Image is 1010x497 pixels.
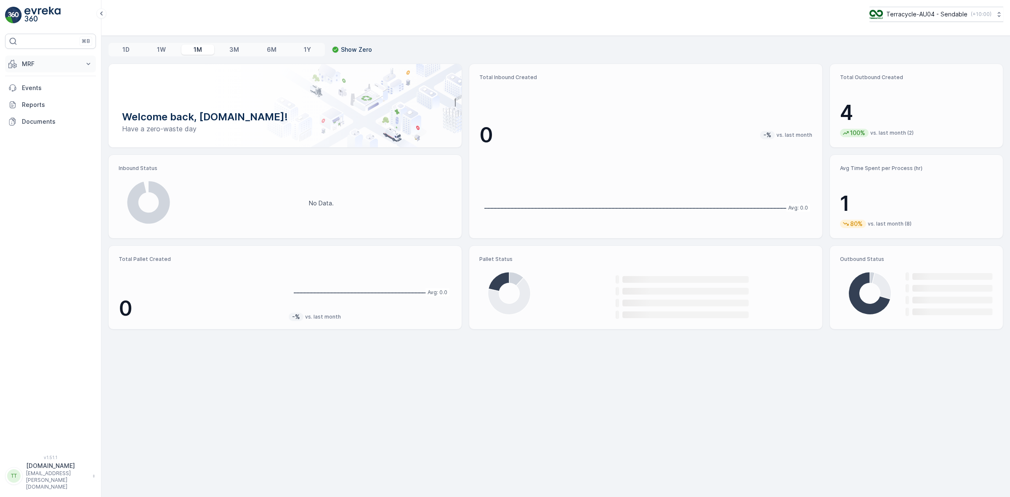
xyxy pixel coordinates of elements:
[309,199,334,207] p: No Data.
[304,45,311,54] p: 1Y
[849,129,866,137] p: 100%
[849,220,864,228] p: 80%
[26,462,88,470] p: [DOMAIN_NAME]
[840,165,993,172] p: Avg Time Spent per Process (hr)
[5,96,96,113] a: Reports
[291,313,301,321] p: -%
[26,470,88,490] p: [EMAIL_ADDRESS][PERSON_NAME][DOMAIN_NAME]
[840,100,993,125] p: 4
[305,314,341,320] p: vs. last month
[5,462,96,490] button: TT[DOMAIN_NAME][EMAIL_ADDRESS][PERSON_NAME][DOMAIN_NAME]
[119,296,282,321] p: 0
[840,74,993,81] p: Total Outbound Created
[119,165,452,172] p: Inbound Status
[22,101,93,109] p: Reports
[341,45,372,54] p: Show Zero
[5,56,96,72] button: MRF
[870,130,914,136] p: vs. last month (2)
[157,45,166,54] p: 1W
[886,10,967,19] p: Terracycle-AU04 - Sendable
[5,113,96,130] a: Documents
[869,10,883,19] img: terracycle_logo.png
[840,256,993,263] p: Outbound Status
[229,45,239,54] p: 3M
[479,256,812,263] p: Pallet Status
[868,221,912,227] p: vs. last month (8)
[479,74,812,81] p: Total Inbound Created
[5,455,96,460] span: v 1.51.1
[24,7,61,24] img: logo_light-DOdMpM7g.png
[22,60,79,68] p: MRF
[776,132,812,138] p: vs. last month
[267,45,276,54] p: 6M
[5,80,96,96] a: Events
[479,122,493,148] p: 0
[22,117,93,126] p: Documents
[119,256,282,263] p: Total Pallet Created
[763,131,772,139] p: -%
[122,124,448,134] p: Have a zero-waste day
[971,11,991,18] p: ( +10:00 )
[122,110,448,124] p: Welcome back, [DOMAIN_NAME]!
[22,84,93,92] p: Events
[869,7,1003,22] button: Terracycle-AU04 - Sendable(+10:00)
[840,191,993,216] p: 1
[194,45,202,54] p: 1M
[7,469,21,483] div: TT
[122,45,130,54] p: 1D
[82,38,90,45] p: ⌘B
[5,7,22,24] img: logo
